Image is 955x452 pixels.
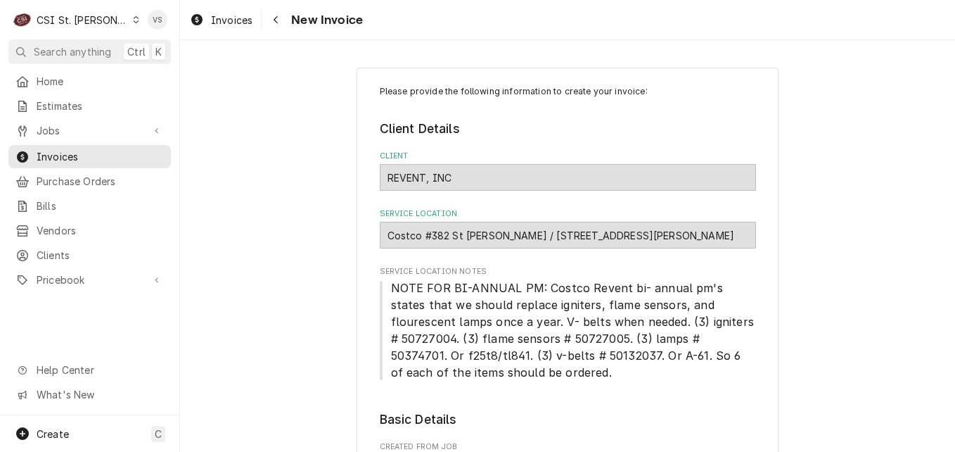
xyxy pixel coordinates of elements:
a: Purchase Orders [8,170,171,193]
span: Ctrl [127,44,146,59]
span: New Invoice [287,11,363,30]
div: CSI St. [PERSON_NAME] [37,13,128,27]
legend: Basic Details [380,410,756,429]
div: Service Location Notes [380,266,756,381]
a: Go to Help Center [8,358,171,382]
span: Vendors [37,223,164,238]
a: Home [8,70,171,93]
span: Home [37,74,164,89]
legend: Client Details [380,120,756,138]
span: What's New [37,387,162,402]
button: Navigate back [264,8,287,31]
a: Go to What's New [8,383,171,406]
div: Client [380,151,756,191]
div: CSI St. Louis's Avatar [13,10,32,30]
label: Client [380,151,756,162]
div: Costco #382 St Peters / 200 Costco Way, St Peters, MO 63376 [380,222,756,249]
a: Invoices [8,145,171,168]
a: Invoices [184,8,258,32]
span: Search anything [34,44,111,59]
a: Clients [8,244,171,267]
div: Service Location [380,208,756,249]
span: Jobs [37,123,143,138]
span: Service Location Notes [380,280,756,381]
div: Vicky Stuesse's Avatar [148,10,167,30]
span: Create [37,428,69,440]
a: Estimates [8,94,171,118]
span: Purchase Orders [37,174,164,189]
a: Bills [8,194,171,218]
span: C [155,427,162,441]
label: Service Location [380,208,756,220]
button: Search anythingCtrlK [8,39,171,64]
div: C [13,10,32,30]
span: Help Center [37,363,162,377]
span: Service Location Notes [380,266,756,277]
span: Invoices [211,13,252,27]
div: REVENT, INC [380,164,756,191]
span: Bills [37,199,164,213]
a: Go to Pricebook [8,268,171,291]
span: Clients [37,248,164,263]
span: K [155,44,162,59]
span: Estimates [37,99,164,113]
span: NOTE FOR BI-ANNUAL PM: Costco Revent bi- annual pm's states that we should replace igniters, flam... [391,281,758,379]
div: VS [148,10,167,30]
a: Go to Jobs [8,119,171,142]
span: Pricebook [37,272,143,287]
a: Vendors [8,219,171,242]
span: Invoices [37,149,164,164]
p: Please provide the following information to create your invoice: [380,85,756,98]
